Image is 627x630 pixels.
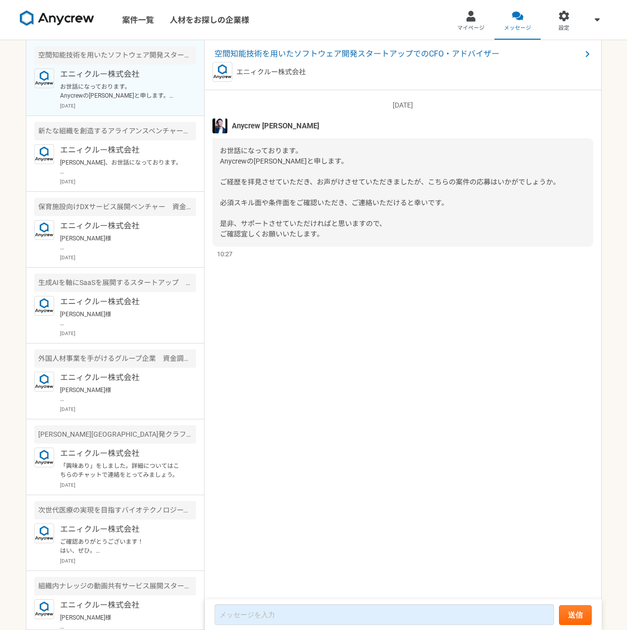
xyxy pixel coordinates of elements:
p: [PERSON_NAME]様 大変残念ですが承知いたしました。 本件サポート[PERSON_NAME]、ありがとうございます。 中々受注には繋がらず面目ありませんが、引き続きよろしくお願いいたし... [60,234,183,252]
div: 生成AIを軸にSaaSを展開するスタートアップ コーポレートマネージャー [34,274,196,292]
div: [PERSON_NAME][GEOGRAPHIC_DATA]発クラフトビールを手がけるベンチャー 財務戦略 [34,425,196,444]
p: お世話になっております。 Anycrewの[PERSON_NAME]と申します。 ご経歴を拝見させていただき、お声がけさせていただきましたが、こちらの案件の応募はいかがでしょうか。 必須スキル面... [60,82,183,100]
p: [DATE] [60,178,196,185]
p: エニィクルー株式会社 [60,599,183,611]
p: 「興味あり」をしました。詳細についてはこちらのチャットで連絡をとってみましょう。 [60,461,183,479]
p: [DATE] [60,102,196,110]
p: エニィクルー株式会社 [60,68,183,80]
div: 外国人材事業を手がけるグループ企業 資金調達を担うCFO [34,349,196,368]
img: logo_text_blue_01.png [212,62,232,82]
div: 空間知能技術を用いたソフトウェア開発スタートアップでのCFO・アドバイザー [34,46,196,64]
span: 空間知能技術を用いたソフトウェア開発スタートアップでのCFO・アドバイザー [214,48,581,60]
span: Anycrew [PERSON_NAME] [232,120,319,131]
p: [DATE] [60,405,196,413]
p: [DATE] [60,481,196,489]
img: logo_text_blue_01.png [34,448,54,467]
button: 送信 [559,605,592,625]
p: エニィクルー株式会社 [60,372,183,384]
img: logo_text_blue_01.png [34,372,54,392]
p: エニィクルー株式会社 [60,296,183,308]
p: [DATE] [212,100,593,111]
p: [PERSON_NAME]様 ご確認ありがとうございます。 承知いたしました。 引き続きよろしくお願いいたします。 [60,386,183,403]
p: ご確認ありがとうございます！ はい、ぜひ。 引き続きよろしくお願いいたします。 [60,537,183,555]
p: エニィクルー株式会社 [60,523,183,535]
img: logo_text_blue_01.png [34,68,54,88]
p: [DATE] [60,330,196,337]
p: エニィクルー株式会社 [60,220,183,232]
span: 10:27 [217,249,232,259]
img: logo_text_blue_01.png [34,296,54,316]
p: [DATE] [60,254,196,261]
img: logo_text_blue_01.png [34,523,54,543]
p: [PERSON_NAME]様 Anycrewの[PERSON_NAME]と申します。 案件にご興味をお持ちいただきありがとうございます。 ご応募にあたり、下記質問へのご回答をお願いいたします。 ... [60,310,183,328]
div: 組織内ナレッジの動画共有サービス展開スタートアップ CFO [34,577,196,595]
p: [DATE] [60,557,196,565]
img: S__5267474.jpg [212,118,227,133]
span: 設定 [558,24,569,32]
span: マイページ [457,24,485,32]
img: logo_text_blue_01.png [34,599,54,619]
span: お世話になっております。 Anycrewの[PERSON_NAME]と申します。 ご経歴を拝見させていただき、お声がけさせていただきましたが、こちらの案件の応募はいかがでしょうか。 必須スキル面... [220,147,560,238]
p: エニィクルー株式会社 [60,144,183,156]
img: logo_text_blue_01.png [34,220,54,240]
div: 次世代医療の実現を目指すバイオテクノロジースタートアップ CFO（海外調達） [34,501,196,519]
img: logo_text_blue_01.png [34,144,54,164]
p: [PERSON_NAME]、お世話になっております。 7月はまず簡単なキャッチアップから…という事で、大きな動きはありませんでした。 先方キーマンとの対話から今後の方針が見えてくればと思っていま... [60,158,183,176]
img: 8DqYSo04kwAAAAASUVORK5CYII= [20,10,94,26]
p: エニィクルー株式会社 [236,67,306,77]
div: 保育施設向けDXサービス展開ベンチャー 資金調達をリードするCFO [34,198,196,216]
p: エニィクルー株式会社 [60,448,183,459]
span: メッセージ [504,24,531,32]
div: 新たな組織を創造するアライアンスベンチャー 事業開発 [34,122,196,140]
